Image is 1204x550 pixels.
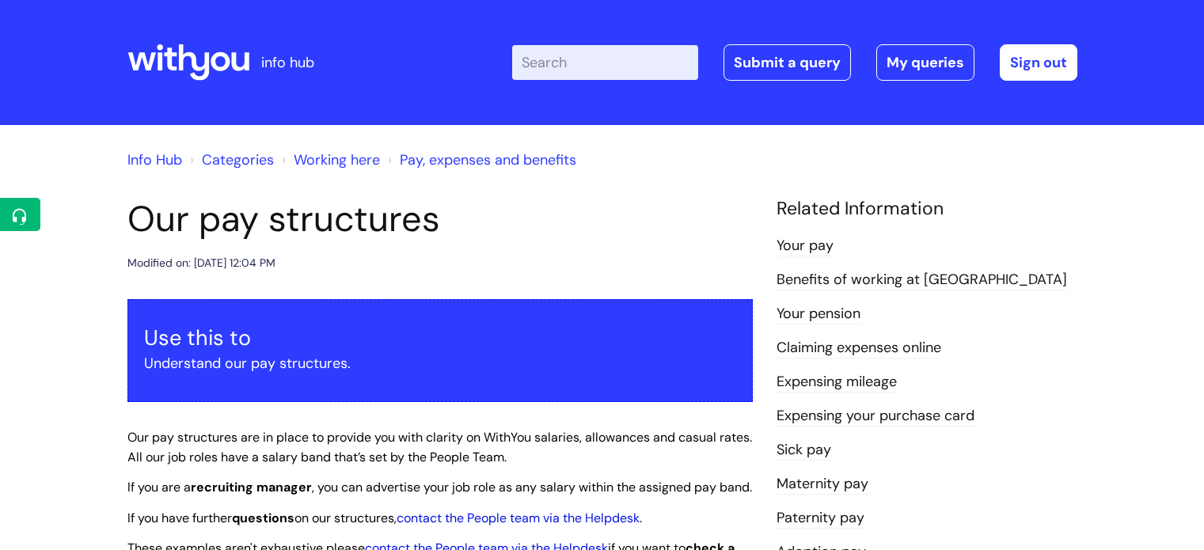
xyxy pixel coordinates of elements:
[400,150,576,169] a: Pay, expenses and benefits
[876,44,974,81] a: My queries
[1000,44,1077,81] a: Sign out
[127,198,753,241] h1: Our pay structures
[127,150,182,169] a: Info Hub
[384,147,576,173] li: Pay, expenses and benefits
[186,147,274,173] li: Solution home
[777,372,897,393] a: Expensing mileage
[777,304,860,324] a: Your pension
[777,270,1067,290] a: Benefits of working at [GEOGRAPHIC_DATA]
[191,479,312,495] strong: recruiting manager
[777,474,868,495] a: Maternity pay
[512,44,1077,81] div: | -
[777,440,831,461] a: Sick pay
[261,50,314,75] p: info hub
[777,406,974,427] a: Expensing your purchase card
[127,429,752,465] span: Our pay structures are in place to provide you with clarity on WithYou salaries, allowances and c...
[127,253,275,273] div: Modified on: [DATE] 12:04 PM
[724,44,851,81] a: Submit a query
[294,150,380,169] a: Working here
[127,479,752,495] span: If you are a , you can advertise your job role as any salary within the assigned pay band.
[127,510,642,526] span: If you have further on our structures, .
[144,351,736,376] p: Understand our pay structures.
[232,510,294,526] strong: questions
[144,325,736,351] h3: Use this to
[278,147,380,173] li: Working here
[777,198,1077,220] h4: Related Information
[777,236,834,256] a: Your pay
[512,45,698,80] input: Search
[777,508,864,529] a: Paternity pay
[777,338,941,358] a: Claiming expenses online
[397,510,640,526] a: contact the People team via the Helpdesk
[202,150,274,169] a: Categories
